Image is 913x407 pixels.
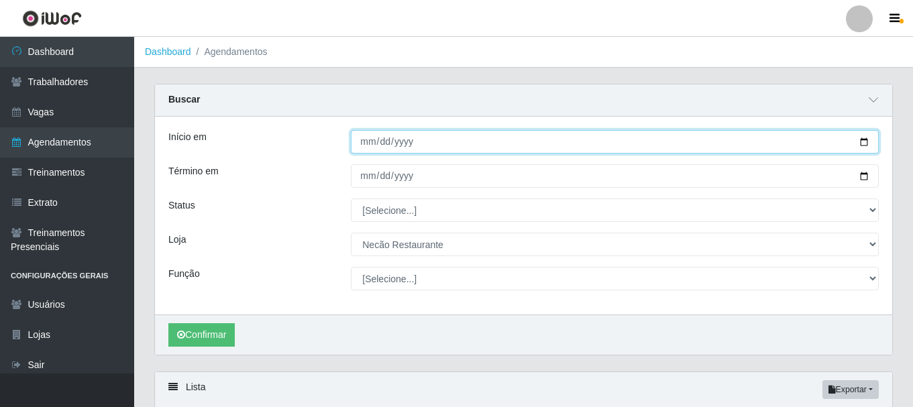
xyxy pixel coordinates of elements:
label: Término em [168,164,219,178]
img: CoreUI Logo [22,10,82,27]
nav: breadcrumb [134,37,913,68]
input: 00/00/0000 [351,164,879,188]
label: Status [168,198,195,213]
strong: Buscar [168,94,200,105]
label: Loja [168,233,186,247]
label: Início em [168,130,207,144]
button: Confirmar [168,323,235,347]
button: Exportar [822,380,879,399]
li: Agendamentos [191,45,268,59]
label: Função [168,267,200,281]
a: Dashboard [145,46,191,57]
input: 00/00/0000 [351,130,879,154]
